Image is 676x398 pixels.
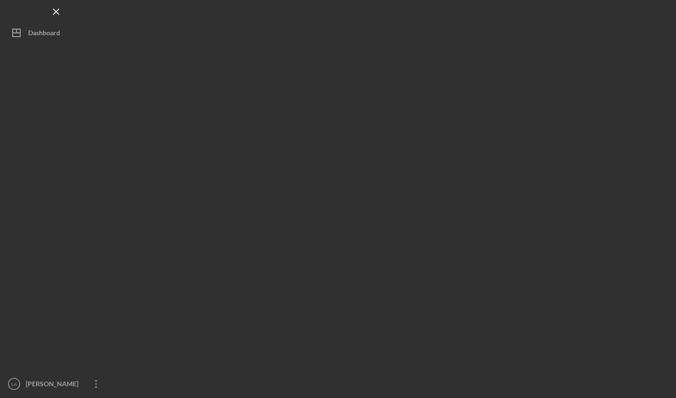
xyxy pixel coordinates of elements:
[11,382,17,387] text: LA
[28,23,60,45] div: Dashboard
[5,375,108,393] button: LA[PERSON_NAME]
[5,23,108,42] button: Dashboard
[23,375,84,396] div: [PERSON_NAME]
